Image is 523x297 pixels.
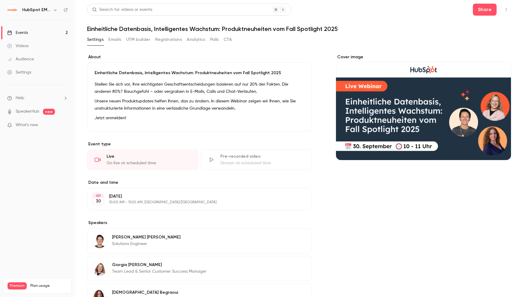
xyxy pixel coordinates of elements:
[109,200,280,205] p: 10:00 AM - 11:00 AM, [GEOGRAPHIC_DATA]/[GEOGRAPHIC_DATA]
[473,4,497,16] button: Share
[201,150,312,170] div: Pre-recorded videoStream at scheduled time
[8,282,27,289] span: Premium
[109,193,280,199] p: [DATE]
[112,268,207,274] p: Team Lead & Senior Customer Success Manager
[7,69,31,75] div: Settings
[87,150,198,170] div: LiveGo live at scheduled time
[7,56,34,62] div: Audience
[220,160,305,166] div: Stream at scheduled time
[187,35,205,44] button: Analytics
[22,7,50,13] h6: HubSpot EMEA DACH
[224,35,232,44] button: CTA
[108,35,121,44] button: Emails
[87,35,104,44] button: Settings
[93,194,104,198] div: SEP
[87,141,312,147] p: Event type
[96,198,101,204] p: 30
[92,7,152,13] div: Search for videos or events
[16,95,24,101] span: Help
[126,35,150,44] button: UTM builder
[92,234,107,248] img: Laura Plümer
[112,289,178,295] p: [DEMOGRAPHIC_DATA] Begraoui
[7,43,29,49] div: Videos
[30,283,68,288] span: Plan usage
[107,153,191,159] div: Live
[87,228,312,253] div: Laura Plümer[PERSON_NAME] [PERSON_NAME]Solutions Engineer
[95,98,304,112] p: Unsere neuen Produktupdates helfen Ihnen, das zu ändern. In diesem Webinar zeigen wir Ihnen, wie ...
[336,54,511,60] label: Cover image
[16,108,39,115] a: SpeakerHub
[16,122,38,128] span: What's new
[95,114,304,122] p: Jetzt anmelden!
[107,160,191,166] div: Go live at scheduled time
[87,180,312,186] label: Date and time
[112,262,207,268] p: Giorgia [PERSON_NAME]
[112,241,180,247] p: Solutions Engineer
[210,35,219,44] button: Polls
[87,54,312,60] label: About
[7,95,68,101] li: help-dropdown-opener
[220,153,305,159] div: Pre-recorded video
[43,109,55,115] span: new
[336,54,511,160] section: Cover image
[155,35,182,44] button: Registrations
[87,25,511,32] h1: Einheitliche Datenbasis, Intelligentes Wachstum: Produktneuheiten vom Fall Spotlight 2025
[8,5,17,15] img: HubSpot EMEA DACH
[7,30,28,36] div: Events
[95,81,304,95] p: Stellen Sie sich vor, Ihre wichtigsten Geschäftsentscheidungen basieren auf nur 20% der Fakten. D...
[87,220,312,226] label: Speakers
[95,70,304,76] p: Einheitliche Datenbasis, Intelligentes Wachstum: Produktneuheiten vom Fall Spotlight 2025
[92,261,107,276] img: Giorgia Miniutti
[112,234,180,240] p: [PERSON_NAME] [PERSON_NAME]
[87,256,312,281] div: Giorgia MiniuttiGiorgia [PERSON_NAME]Team Lead & Senior Customer Success Manager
